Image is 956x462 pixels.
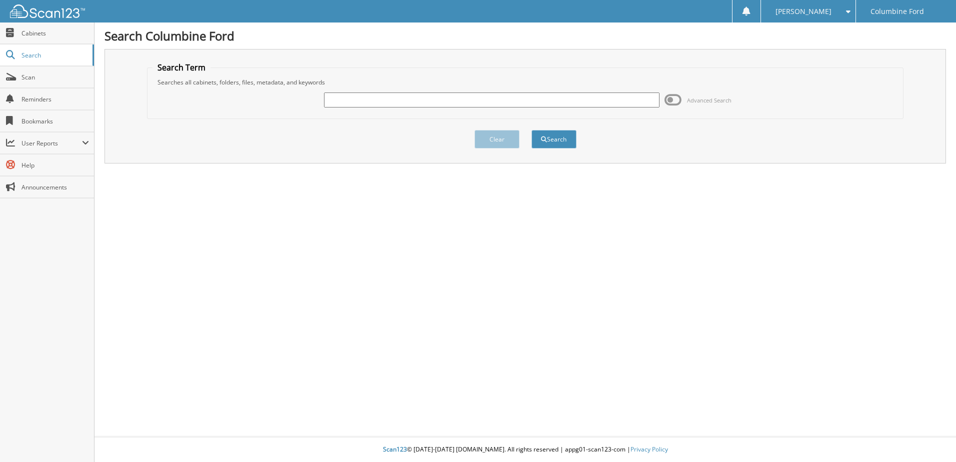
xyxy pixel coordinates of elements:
[870,8,924,14] span: Columbine Ford
[152,62,210,73] legend: Search Term
[10,4,85,18] img: scan123-logo-white.svg
[152,78,898,86] div: Searches all cabinets, folders, files, metadata, and keywords
[474,130,519,148] button: Clear
[630,445,668,453] a: Privacy Policy
[531,130,576,148] button: Search
[21,139,82,147] span: User Reports
[21,51,87,59] span: Search
[687,96,731,104] span: Advanced Search
[21,117,89,125] span: Bookmarks
[21,29,89,37] span: Cabinets
[104,27,946,44] h1: Search Columbine Ford
[775,8,831,14] span: [PERSON_NAME]
[21,161,89,169] span: Help
[21,183,89,191] span: Announcements
[21,95,89,103] span: Reminders
[94,437,956,462] div: © [DATE]-[DATE] [DOMAIN_NAME]. All rights reserved | appg01-scan123-com |
[383,445,407,453] span: Scan123
[21,73,89,81] span: Scan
